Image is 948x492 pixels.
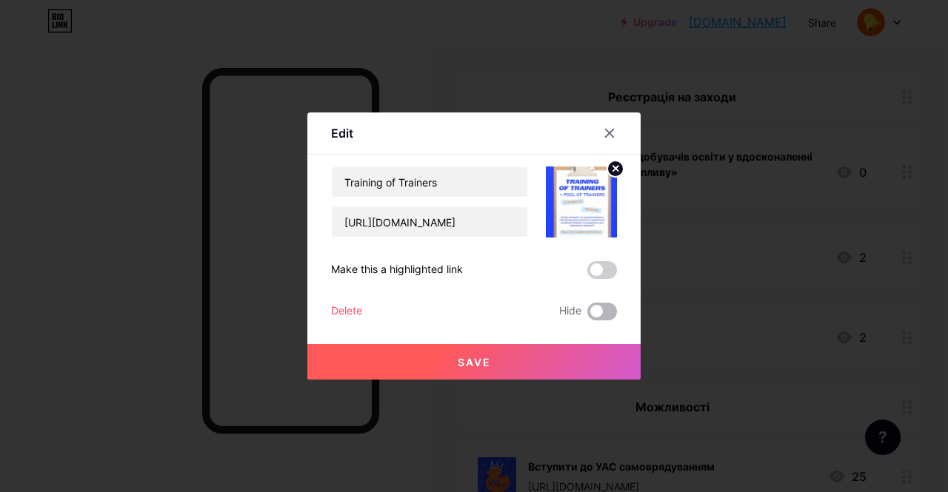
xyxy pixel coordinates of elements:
input: Title [332,167,527,197]
div: Make this a highlighted link [331,261,463,279]
button: Save [307,344,641,380]
div: Delete [331,303,362,320]
div: Edit [331,124,353,142]
input: URL [332,207,527,237]
span: Hide [559,303,581,320]
span: Save [458,356,491,368]
img: link_thumbnail [546,166,617,237]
